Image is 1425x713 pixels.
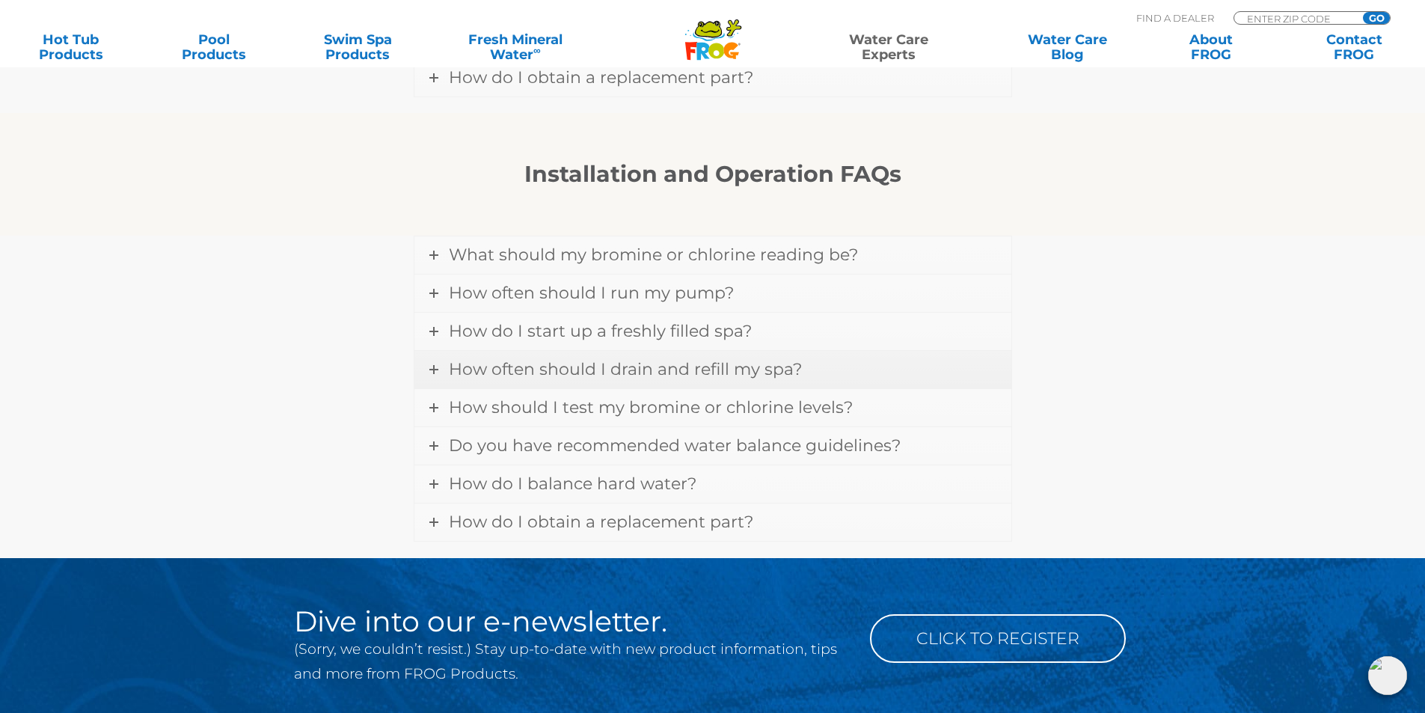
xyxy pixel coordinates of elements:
p: (Sorry, we couldn’t resist.) Stay up-to-date with new product information, tips and more from FRO... [294,637,848,686]
input: GO [1363,12,1390,24]
h1: Installation and Operation FAQs [253,162,1173,187]
span: How do I start up a freshly filled spa? [449,321,752,341]
a: Click to Register [870,614,1126,663]
a: Fresh MineralWater∞ [445,32,585,62]
span: What should my bromine or chlorine reading be? [449,245,858,265]
a: How should I test my bromine or chlorine levels? [414,389,1011,426]
h2: Dive into our e-newsletter. [294,607,848,637]
a: ContactFROG [1299,32,1410,62]
a: What should my bromine or chlorine reading be? [414,236,1011,274]
span: How often should I drain and refill my spa? [449,359,802,379]
a: Hot TubProducts [15,32,126,62]
a: How do I obtain a replacement part? [414,59,1011,97]
span: How often should I run my pump? [449,283,734,303]
a: How do I start up a freshly filled spa? [414,313,1011,350]
a: AboutFROG [1155,32,1266,62]
span: How should I test my bromine or chlorine levels? [449,397,853,417]
sup: ∞ [533,44,541,56]
input: Zip Code Form [1245,12,1346,25]
span: How do I obtain a replacement part? [449,512,753,532]
a: Do you have recommended water balance guidelines? [414,427,1011,465]
a: How do I balance hard water? [414,465,1011,503]
a: Water CareBlog [1011,32,1123,62]
p: Find A Dealer [1136,11,1214,25]
span: Do you have recommended water balance guidelines? [449,435,901,456]
a: PoolProducts [159,32,270,62]
span: How do I obtain a replacement part? [449,67,753,88]
a: How often should I run my pump? [414,275,1011,312]
a: Water CareExperts [798,32,979,62]
img: openIcon [1368,656,1407,695]
a: How do I obtain a replacement part? [414,504,1011,541]
a: Swim SpaProducts [302,32,414,62]
a: How often should I drain and refill my spa? [414,351,1011,388]
span: How do I balance hard water? [449,474,696,494]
